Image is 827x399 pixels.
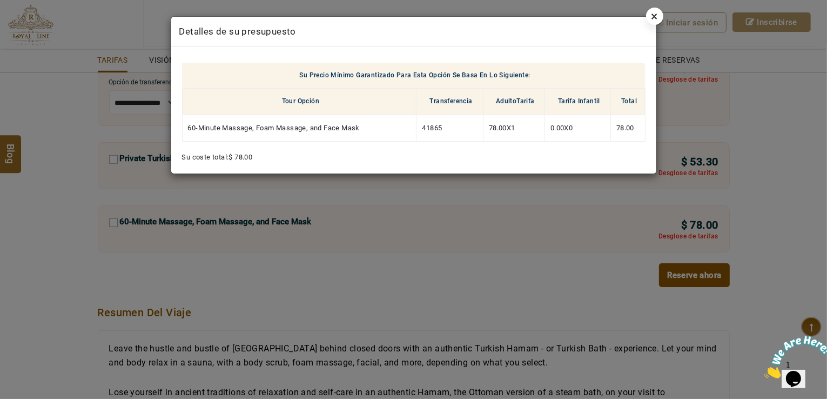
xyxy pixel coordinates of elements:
span: Tarifa infantil [558,97,600,105]
div: Su coste total: [182,152,646,163]
span: X [507,124,511,132]
span: 0.00 [550,124,564,132]
span: 78.00 [234,153,252,161]
span: 1 [511,124,515,132]
span: Transferencia [430,97,473,105]
span: Total [621,97,637,105]
span: AdultoTarifa [496,97,535,105]
span: 78.00 [489,124,507,132]
span: 0 [569,124,573,132]
div: Detalles de su presupuesto [179,25,648,38]
iframe: chat widget [760,331,827,383]
img: Chat attention grabber [4,4,71,47]
span: 41865 [422,124,442,132]
span: 78.00 [616,124,634,132]
th: Su precio mínimo garantizado para esta opción se basa en lo siguiente: [182,63,645,89]
a: × [646,8,663,25]
span: 1 [4,4,9,14]
span: X [564,124,569,132]
span: Tour Opción [282,97,319,105]
span: $ [229,153,233,161]
span: 60-Minute Massage, Foam Massage, and Face Mask [188,124,360,132]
